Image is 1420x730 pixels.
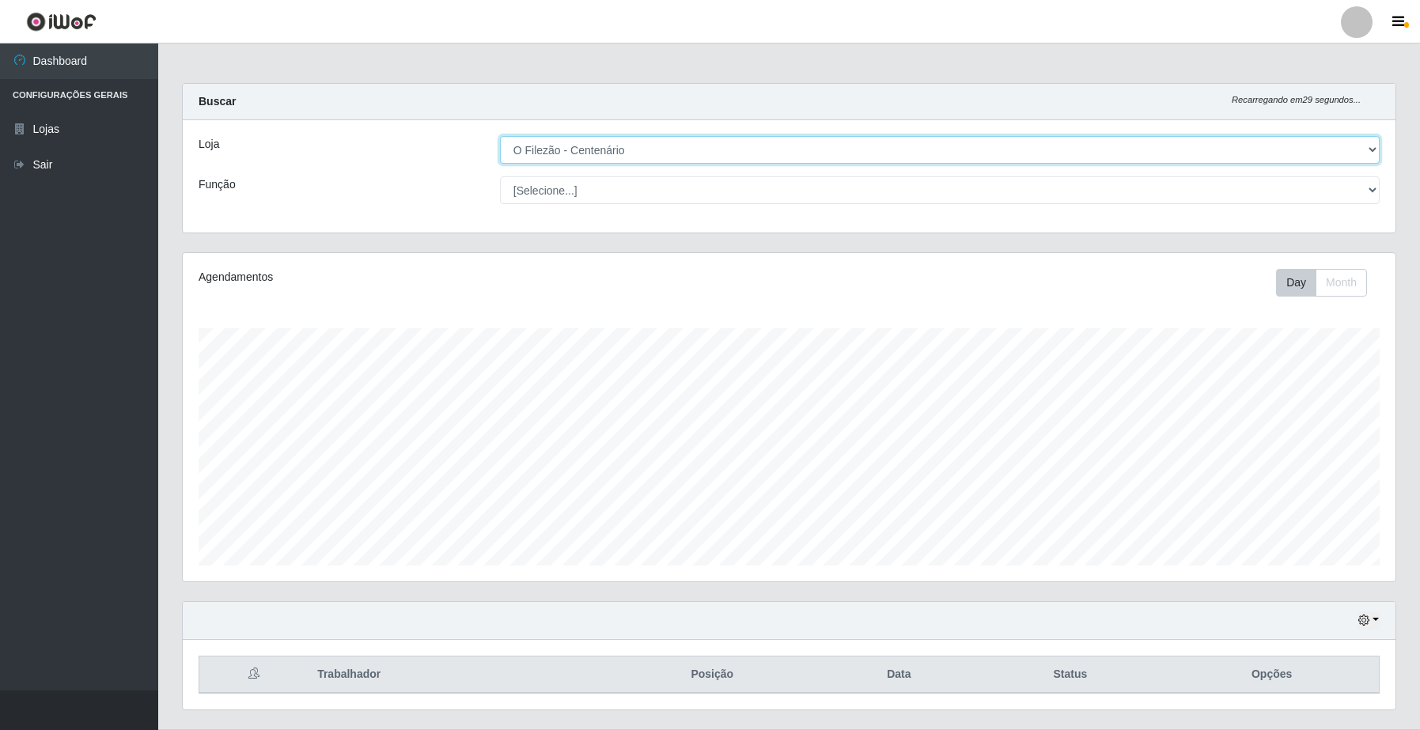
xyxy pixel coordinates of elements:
div: Toolbar with button groups [1276,269,1380,297]
i: Recarregando em 29 segundos... [1232,95,1361,104]
div: First group [1276,269,1367,297]
label: Função [199,176,236,193]
button: Month [1316,269,1367,297]
th: Data [822,656,975,694]
img: CoreUI Logo [26,12,97,32]
th: Trabalhador [308,656,602,694]
th: Opções [1164,656,1379,694]
button: Day [1276,269,1316,297]
div: Agendamentos [199,269,677,286]
th: Status [975,656,1164,694]
strong: Buscar [199,95,236,108]
label: Loja [199,136,219,153]
th: Posição [602,656,822,694]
